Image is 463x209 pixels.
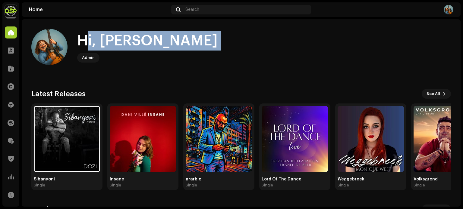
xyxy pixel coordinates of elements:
div: Single [262,183,273,188]
span: Search [185,7,199,12]
div: Single [34,183,45,188]
div: Single [414,183,425,188]
img: 22126741-dbf5-4948-87e7-b9214e35894b [110,106,176,172]
button: See All [422,89,451,99]
div: Weggebreek [338,177,404,182]
img: 6341bc67-6358-49d7-bd81-6aa3238de065 [262,106,328,172]
div: Home [29,7,169,12]
img: 337c92e9-c8c2-4d5f-b899-13dae4d4afdd [5,5,17,17]
h3: Latest Releases [31,89,86,99]
div: Lord Of The Dance [262,177,328,182]
div: ararbic [186,177,252,182]
div: Sibanyoni [34,177,100,182]
div: Hi, [PERSON_NAME] [77,31,218,51]
img: e22d075e-d67e-499a-a649-4af2c4d4e944 [186,106,252,172]
img: 2f0439b4-b615-4261-9b3f-13c2a2f2cab5 [31,29,68,65]
img: faac48dc-f078-407f-a5ae-f16d6039b497 [338,106,404,172]
span: See All [427,88,440,100]
img: 50b1d8f8-45b1-4c46-acb4-e79716a59a71 [34,106,100,172]
div: Single [110,183,121,188]
div: Single [186,183,197,188]
div: Insane [110,177,176,182]
div: Admin [82,54,95,61]
img: 2f0439b4-b615-4261-9b3f-13c2a2f2cab5 [444,5,453,14]
div: Single [338,183,349,188]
